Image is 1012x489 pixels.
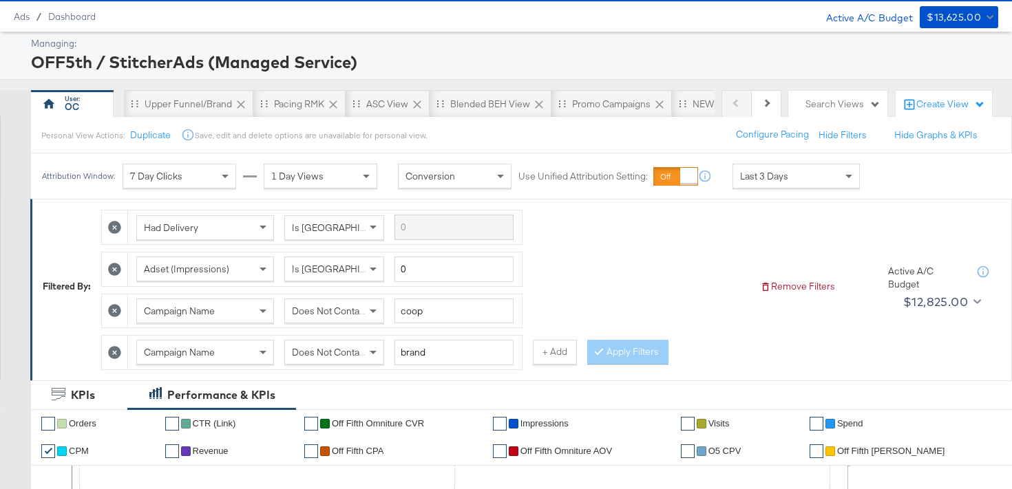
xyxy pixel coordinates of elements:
[837,418,863,428] span: Spend
[679,100,686,107] div: Drag to reorder tab
[43,280,91,293] div: Filtered By:
[394,257,514,282] input: Enter a number
[69,418,96,428] span: Orders
[760,280,835,293] button: Remove Filters
[837,446,945,456] span: Off Fifth [PERSON_NAME]
[394,215,514,240] input: Enter a search term
[493,417,507,431] a: ✔
[332,446,383,456] span: off fifth CPA
[520,446,612,456] span: Off Fifth Omniture AOV
[144,346,215,358] span: Campaign Name
[898,291,984,313] button: $12,825.00
[366,98,408,111] div: ASC View
[708,446,741,456] span: O5 CPV
[888,265,964,290] div: Active A/C Budget
[920,6,998,28] button: $13,625.00
[304,417,318,431] a: ✔
[193,418,236,428] span: CTR (Link)
[165,417,179,431] a: ✔
[572,98,651,111] div: Promo Campaigns
[805,98,881,111] div: Search Views
[69,446,89,456] span: CPM
[41,130,125,141] div: Personal View Actions:
[450,98,530,111] div: Blended BEH View
[30,11,48,22] span: /
[812,6,913,27] div: Active A/C Budget
[352,100,360,107] div: Drag to reorder tab
[14,11,30,22] span: Ads
[167,387,275,403] div: Performance & KPIs
[436,100,444,107] div: Drag to reorder tab
[292,305,367,317] span: Does Not Contain
[894,129,978,142] button: Hide Graphs & KPIs
[726,122,819,147] button: Configure Pacing
[193,446,229,456] span: Revenue
[740,170,788,182] span: Last 3 Days
[71,387,95,403] div: KPIs
[681,444,695,458] a: ✔
[260,100,268,107] div: Drag to reorder tab
[31,37,995,50] div: Managing:
[693,98,793,111] div: NEW O5 Weekly Report
[65,100,79,113] div: OC
[48,11,96,22] a: Dashboard
[41,171,116,181] div: Attribution Window:
[927,9,981,26] div: $13,625.00
[130,170,182,182] span: 7 Day Clicks
[41,417,55,431] a: ✔
[131,100,138,107] div: Drag to reorder tab
[708,418,730,428] span: Visits
[394,340,514,365] input: Enter a search term
[31,50,995,74] div: OFF5th / StitcherAds (Managed Service)
[903,292,968,312] div: $12,825.00
[195,130,427,141] div: Save, edit and delete options are unavailable for personal view.
[819,129,867,142] button: Hide Filters
[41,444,55,458] a: ✔
[144,305,215,317] span: Campaign Name
[165,444,179,458] a: ✔
[144,263,229,275] span: Adset (Impressions)
[916,98,985,111] div: Create View
[130,129,171,142] button: Duplicate
[493,444,507,458] a: ✔
[304,444,318,458] a: ✔
[292,263,397,275] span: Is [GEOGRAPHIC_DATA]
[810,417,823,431] a: ✔
[405,170,455,182] span: Conversion
[681,417,695,431] a: ✔
[558,100,566,107] div: Drag to reorder tab
[292,346,367,358] span: Does Not Contain
[292,221,397,234] span: Is [GEOGRAPHIC_DATA]
[274,98,324,111] div: Pacing RMK
[518,170,648,183] label: Use Unified Attribution Setting:
[533,340,577,365] button: + Add
[144,221,198,234] span: Had Delivery
[520,418,569,428] span: Impressions
[810,444,823,458] a: ✔
[394,298,514,324] input: Enter a search term
[271,170,324,182] span: 1 Day Views
[332,418,424,428] span: Off Fifth Omniture CVR
[145,98,232,111] div: Upper Funnel/Brand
